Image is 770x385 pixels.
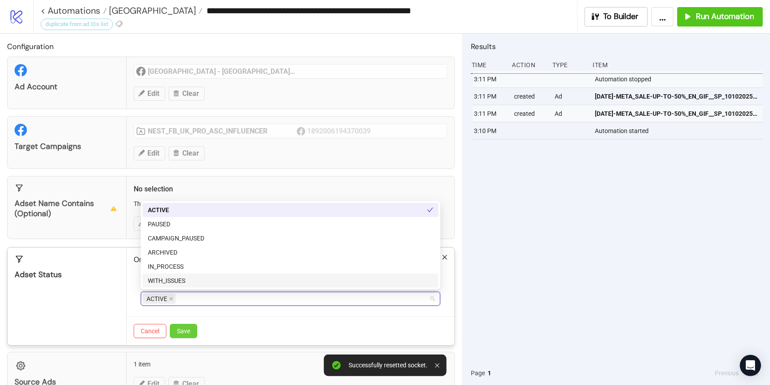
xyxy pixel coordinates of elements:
[473,88,507,105] div: 3:11 PM
[148,233,433,243] div: CAMPAIGN_PAUSED
[169,297,173,301] span: close
[604,11,639,22] span: To Builder
[712,368,741,378] button: Previous
[143,259,439,274] div: IN_PROCESS
[148,219,433,229] div: PAUSED
[143,203,439,217] div: ACTIVE
[349,362,428,369] div: Successfully resetted socket.
[471,41,763,52] h2: Results
[41,6,107,15] a: < Automations
[15,270,119,280] div: Adset Status
[170,324,197,338] button: Save
[41,19,113,30] div: duplicate from ad IDs list
[594,71,766,88] div: Automation stopped
[148,276,433,286] div: WITH_ISSUES
[585,7,648,27] button: To Builder
[471,368,485,378] span: Page
[143,231,439,245] div: CAMPAIGN_PAUSED
[473,105,507,122] div: 3:11 PM
[143,245,439,259] div: ARCHIVED
[473,71,507,88] div: 3:11 PM
[107,5,196,16] span: [GEOGRAPHIC_DATA]
[143,294,176,304] span: ACTIVE
[594,122,766,139] div: Automation started
[177,294,179,304] input: Select strings from list
[514,105,548,122] div: created
[514,88,548,105] div: created
[7,41,455,52] h2: Configuration
[427,207,433,213] span: check
[595,105,759,122] a: [DATE]-META_SALE-UP-TO-50%_EN_GIF__SP_10102025_F_CC_SC6_None_CONVERSION_
[143,274,439,288] div: WITH_ISSUES
[177,328,190,335] span: Save
[595,88,759,105] a: [DATE]-META_SALE-UP-TO-50%_EN_GIF__SP_10102025_F_CC_SC6_None_CONVERSION_
[148,248,433,257] div: ARCHIVED
[511,57,546,73] div: Action
[595,109,759,118] span: [DATE]-META_SALE-UP-TO-50%_EN_GIF__SP_10102025_F_CC_SC6_None_CONVERSION_
[485,368,494,378] button: 1
[552,57,586,73] div: Type
[134,324,166,338] button: Cancel
[146,294,167,304] span: ACTIVE
[471,57,505,73] div: Time
[141,328,159,335] span: Cancel
[696,11,754,22] span: Run Automation
[473,122,507,139] div: 3:10 PM
[554,88,588,105] div: Ad
[740,355,761,376] div: Open Intercom Messenger
[148,262,433,271] div: IN_PROCESS
[107,6,203,15] a: [GEOGRAPHIC_DATA]
[134,255,447,265] p: Only add ads into adsets with this status.
[651,7,674,27] button: ...
[554,105,588,122] div: Ad
[143,217,439,231] div: PAUSED
[442,254,448,260] span: close
[592,57,763,73] div: Item
[595,91,759,101] span: [DATE]-META_SALE-UP-TO-50%_EN_GIF__SP_10102025_F_CC_SC6_None_CONVERSION_
[677,7,763,27] button: Run Automation
[148,205,427,215] div: ACTIVE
